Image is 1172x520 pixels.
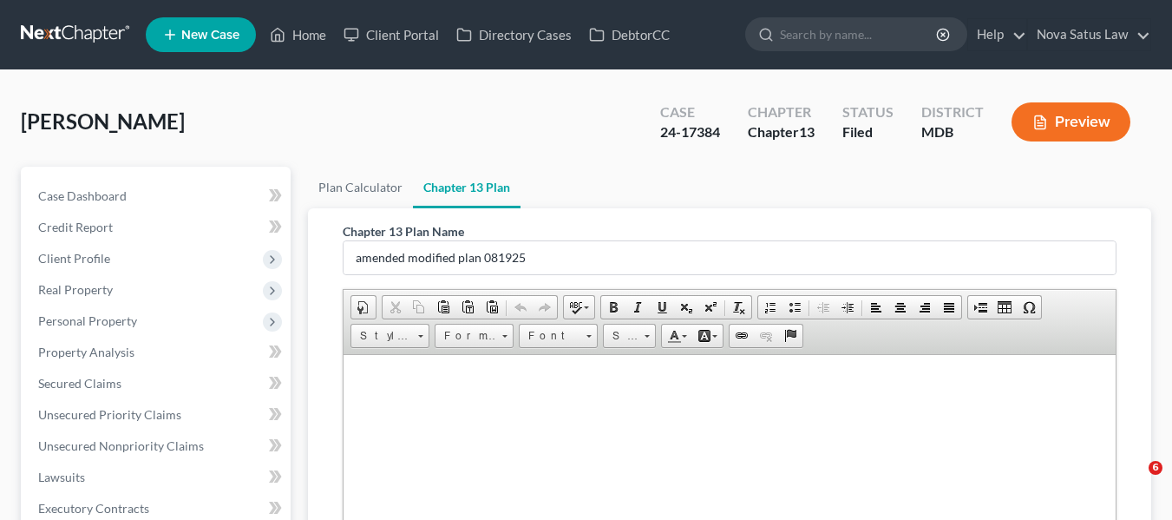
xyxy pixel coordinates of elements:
a: Directory Cases [448,19,580,50]
a: Size [603,324,656,348]
a: Insert Page Break for Printing [968,296,992,319]
a: Undo [508,296,533,319]
span: Case Dashboard [38,188,127,203]
a: DebtorCC [580,19,678,50]
div: 24-17384 [660,122,720,142]
a: Client Portal [335,19,448,50]
a: Insert/Remove Numbered List [758,296,782,319]
span: New Case [181,29,239,42]
span: Personal Property [38,313,137,328]
a: Align Left [864,296,888,319]
a: Align Right [913,296,937,319]
div: Chapter [748,122,815,142]
a: Superscript [698,296,723,319]
a: Redo [533,296,557,319]
span: Unsecured Priority Claims [38,407,181,422]
a: Property Analysis [24,337,291,368]
div: Chapter [748,102,815,122]
a: Nova Satus Law [1028,19,1150,50]
a: Italic [625,296,650,319]
div: Status [842,102,894,122]
a: Credit Report [24,212,291,243]
span: 13 [799,123,815,140]
a: Paste from Word [480,296,504,319]
a: Unlink [754,325,778,347]
a: Background Color [692,325,723,347]
div: District [921,102,984,122]
a: Unsecured Priority Claims [24,399,291,431]
span: Styles [351,325,412,347]
span: Executory Contracts [38,501,149,516]
a: Secured Claims [24,368,291,399]
a: Paste as plain text [455,296,480,319]
a: Underline [650,296,674,319]
span: Property Analysis [38,345,134,359]
span: [PERSON_NAME] [21,109,185,134]
a: Lawsuits [24,462,291,493]
a: Styles [350,324,429,348]
a: Help [968,19,1026,50]
span: Format [435,325,496,347]
a: Justify [937,296,961,319]
a: Chapter 13 Plan [413,167,521,208]
span: Credit Report [38,220,113,234]
a: Link [730,325,754,347]
a: Document Properties [351,296,376,319]
span: 6 [1149,461,1162,475]
button: Preview [1012,102,1130,142]
a: Table [992,296,1017,319]
input: Enter name... [344,241,1116,274]
label: Chapter 13 Plan Name [343,222,464,240]
a: Case Dashboard [24,181,291,212]
a: Subscript [674,296,698,319]
a: Insert Special Character [1017,296,1041,319]
a: Font [519,324,598,348]
span: Real Property [38,282,113,297]
span: Font [520,325,580,347]
div: MDB [921,122,984,142]
a: Cut [383,296,407,319]
a: Center [888,296,913,319]
a: Increase Indent [835,296,860,319]
a: Format [435,324,514,348]
div: Case [660,102,720,122]
a: Insert/Remove Bulleted List [782,296,807,319]
a: Copy [407,296,431,319]
a: Remove Format [727,296,751,319]
a: Decrease Indent [811,296,835,319]
span: Client Profile [38,251,110,266]
span: Unsecured Nonpriority Claims [38,438,204,453]
a: Spell Checker [564,296,594,319]
a: Text Color [662,325,692,347]
div: Filed [842,122,894,142]
a: Plan Calculator [308,167,413,208]
span: Secured Claims [38,376,121,391]
a: Bold [601,296,625,319]
a: Home [261,19,335,50]
span: Size [604,325,638,347]
a: Paste [431,296,455,319]
span: Lawsuits [38,470,85,484]
a: Unsecured Nonpriority Claims [24,431,291,462]
iframe: Intercom live chat [1113,461,1155,503]
a: Anchor [778,325,802,347]
input: Search by name... [780,18,939,50]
